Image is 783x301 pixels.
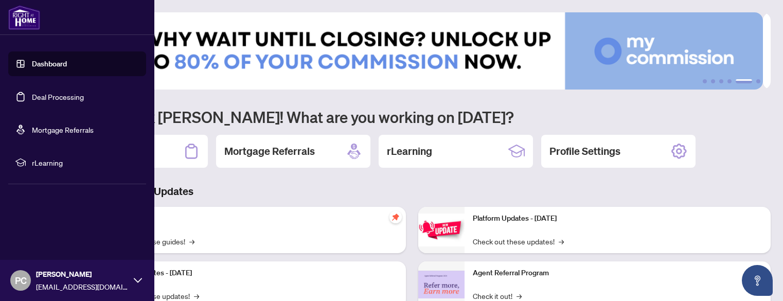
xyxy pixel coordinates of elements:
[389,211,402,223] span: pushpin
[418,271,465,299] img: Agent Referral Program
[387,144,432,158] h2: rLearning
[54,184,771,199] h3: Brokerage & Industry Updates
[8,5,40,30] img: logo
[549,144,620,158] h2: Profile Settings
[473,268,762,279] p: Agent Referral Program
[559,236,564,247] span: →
[473,236,564,247] a: Check out these updates!→
[742,265,773,296] button: Open asap
[473,213,762,224] p: Platform Updates - [DATE]
[15,273,27,288] span: PC
[32,92,84,101] a: Deal Processing
[711,79,715,83] button: 2
[108,268,398,279] p: Platform Updates - [DATE]
[54,12,763,90] img: Slide 4
[36,281,129,292] span: [EMAIL_ADDRESS][DOMAIN_NAME]
[736,79,752,83] button: 5
[703,79,707,83] button: 1
[418,214,465,246] img: Platform Updates - June 23, 2025
[36,269,129,280] span: [PERSON_NAME]
[32,157,139,168] span: rLearning
[224,144,315,158] h2: Mortgage Referrals
[32,59,67,68] a: Dashboard
[719,79,723,83] button: 3
[54,107,771,127] h1: Welcome back [PERSON_NAME]! What are you working on [DATE]?
[32,125,94,134] a: Mortgage Referrals
[756,79,760,83] button: 6
[727,79,732,83] button: 4
[108,213,398,224] p: Self-Help
[189,236,194,247] span: →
